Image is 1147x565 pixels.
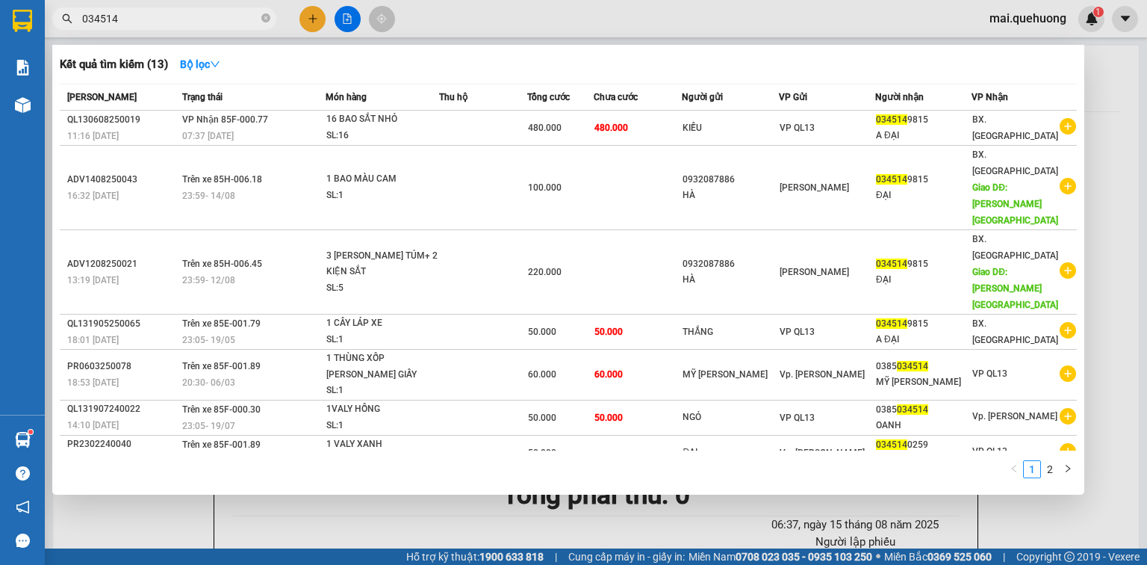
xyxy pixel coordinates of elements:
[16,534,30,548] span: message
[326,383,438,399] div: SL: 1
[972,318,1058,345] span: BX. [GEOGRAPHIC_DATA]
[876,272,971,288] div: ĐẠI
[67,436,178,452] div: PR2302240040
[82,10,258,27] input: Tìm tên, số ĐT hoặc mã đơn
[876,332,971,348] div: A ĐẠI
[780,123,815,133] span: VP QL13
[972,368,1007,379] span: VP QL13
[972,114,1058,141] span: BX. [GEOGRAPHIC_DATA]
[326,436,438,453] div: 1 VALY XANH
[62,13,72,24] span: search
[1005,460,1023,478] li: Previous Page
[683,188,777,203] div: HÀ
[182,259,262,269] span: Trên xe 85H-006.45
[876,316,971,332] div: 9815
[16,466,30,481] span: question-circle
[16,500,30,514] span: notification
[594,327,623,337] span: 50.000
[876,402,971,418] div: 0385
[972,182,1058,226] span: Giao DĐ: [PERSON_NAME][GEOGRAPHIC_DATA]
[326,332,438,348] div: SL: 1
[182,439,261,450] span: Trên xe 85F-001.89
[326,92,367,102] span: Món hàng
[876,318,907,329] span: 034514
[876,128,971,143] div: A ĐẠI
[67,401,178,417] div: QL131907240022
[1024,461,1040,478] a: 1
[780,369,865,380] span: Vp. [PERSON_NAME]
[1060,443,1076,460] span: plus-circle
[210,59,220,70] span: down
[326,315,438,332] div: 1 CÂY LÁP XE
[67,256,178,272] div: ADV1208250021
[182,174,262,185] span: Trên xe 85H-006.18
[780,448,865,458] span: Vp. [PERSON_NAME]
[594,123,628,133] span: 480.000
[67,275,119,285] span: 13:19 [DATE]
[326,351,438,383] div: 1 THÙNG XỐP [PERSON_NAME] GIẤY
[972,411,1057,422] span: Vp. [PERSON_NAME]
[683,256,777,272] div: 0932087886
[1042,461,1058,478] a: 2
[683,410,777,425] div: NGỎ
[972,446,1007,457] span: VP QL13
[876,172,971,188] div: 9815
[594,413,623,423] span: 50.000
[780,267,849,277] span: [PERSON_NAME]
[15,97,31,113] img: warehouse-icon
[15,432,31,448] img: warehouse-icon
[1060,118,1076,135] span: plus-circle
[683,324,777,340] div: THẮNG
[67,191,119,201] span: 16:32 [DATE]
[168,52,232,76] button: Bộ lọcdown
[326,188,438,204] div: SL: 1
[876,188,971,203] div: ĐẠI
[1059,460,1077,478] button: right
[682,92,723,102] span: Người gửi
[60,57,168,72] h3: Kết quả tìm kiếm ( 13 )
[897,361,928,371] span: 034514
[182,92,223,102] span: Trạng thái
[683,367,777,383] div: MỸ [PERSON_NAME]
[528,448,556,458] span: 50.000
[67,420,119,430] span: 14:10 [DATE]
[779,92,807,102] span: VP Gửi
[28,430,33,434] sup: 1
[594,369,623,380] span: 60.000
[182,131,234,141] span: 07:37 [DATE]
[1060,322,1076,339] span: plus-circle
[326,111,438,128] div: 16 BAO SẮT NHỎ
[876,114,907,125] span: 034514
[326,401,438,418] div: 1VALY HỒNG
[182,191,235,201] span: 23:59 - 14/08
[876,359,971,374] div: 0385
[326,171,438,188] div: 1 BAO MÀU CAM
[683,172,777,188] div: 0932087886
[1005,460,1023,478] button: left
[972,92,1008,102] span: VP Nhận
[528,123,562,133] span: 480.000
[594,92,638,102] span: Chưa cước
[182,377,235,388] span: 20:30 - 06/03
[182,114,268,125] span: VP Nhận 85F-000.77
[972,267,1058,310] span: Giao DĐ: [PERSON_NAME][GEOGRAPHIC_DATA]
[528,327,556,337] span: 50.000
[67,335,119,345] span: 18:01 [DATE]
[972,149,1058,176] span: BX. [GEOGRAPHIC_DATA]
[326,280,438,297] div: SL: 5
[1059,460,1077,478] li: Next Page
[683,120,777,136] div: KIỀU
[67,359,178,374] div: PR0603250078
[527,92,570,102] span: Tổng cước
[15,60,31,75] img: solution-icon
[439,92,467,102] span: Thu hộ
[876,439,907,450] span: 034514
[897,404,928,415] span: 034514
[780,327,815,337] span: VP QL13
[326,128,438,144] div: SL: 16
[528,369,556,380] span: 60.000
[182,318,261,329] span: Trên xe 85E-001.79
[326,248,438,280] div: 3 [PERSON_NAME] TÚM+ 2 KIỆN SẮT
[1010,464,1019,473] span: left
[182,335,235,345] span: 23:05 - 19/05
